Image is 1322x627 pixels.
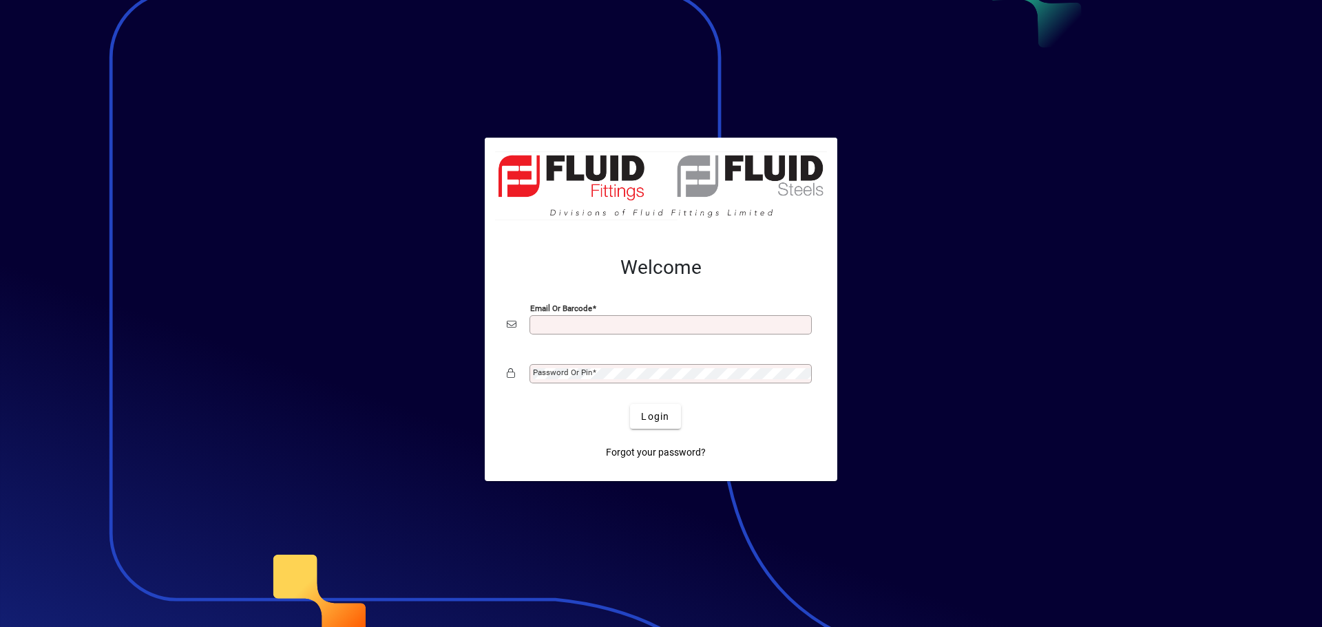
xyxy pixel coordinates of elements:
mat-label: Email or Barcode [530,304,592,313]
h2: Welcome [507,256,815,279]
span: Forgot your password? [606,445,706,460]
mat-label: Password or Pin [533,368,592,377]
button: Login [630,404,680,429]
span: Login [641,410,669,424]
a: Forgot your password? [600,440,711,465]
